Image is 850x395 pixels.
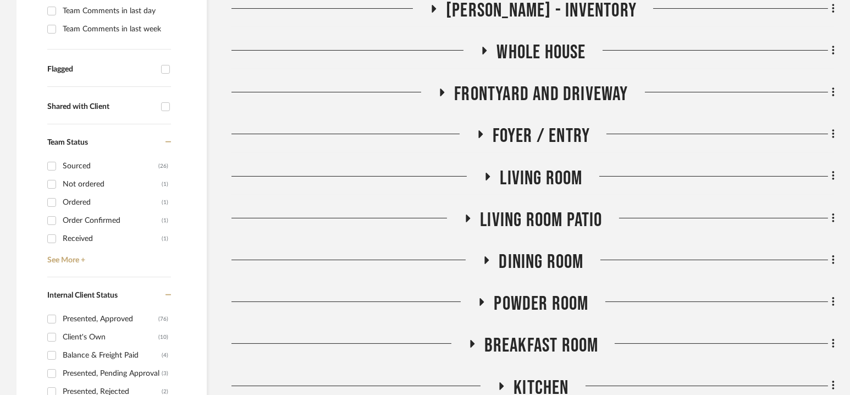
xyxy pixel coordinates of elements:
[484,334,599,358] span: Breakfast Room
[63,230,162,248] div: Received
[63,310,158,328] div: Presented, Approved
[47,292,118,299] span: Internal Client Status
[162,365,168,382] div: (3)
[494,292,588,316] span: Powder Room
[63,365,162,382] div: Presented, Pending Approval
[47,139,88,146] span: Team Status
[63,328,158,346] div: Client's Own
[158,310,168,328] div: (76)
[162,212,168,229] div: (1)
[63,194,162,211] div: Ordered
[63,347,162,364] div: Balance & Freight Paid
[158,157,168,175] div: (26)
[47,65,156,74] div: Flagged
[162,175,168,193] div: (1)
[162,194,168,211] div: (1)
[63,2,168,20] div: Team Comments in last day
[496,41,586,64] span: Whole House
[480,209,602,232] span: Living room Patio
[63,157,158,175] div: Sourced
[500,167,582,190] span: Living Room
[158,328,168,346] div: (10)
[454,83,628,106] span: Frontyard and Driveway
[45,248,171,265] a: See More +
[493,124,590,148] span: Foyer / Entry
[63,212,162,229] div: Order Confirmed
[47,102,156,112] div: Shared with Client
[499,250,583,274] span: Dining Room
[162,347,168,364] div: (4)
[63,175,162,193] div: Not ordered
[63,20,168,38] div: Team Comments in last week
[162,230,168,248] div: (1)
